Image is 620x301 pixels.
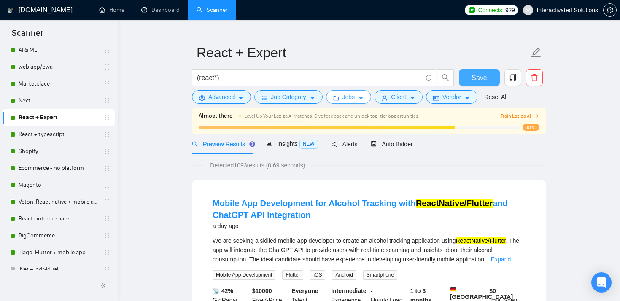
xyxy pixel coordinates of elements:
[254,90,322,104] button: barsJob Categorycaret-down
[489,288,496,294] b: $ 0
[332,141,337,147] span: notification
[358,95,364,101] span: caret-down
[192,141,198,147] span: search
[197,73,422,83] input: Search Freelance Jobs...
[332,141,358,148] span: Alerts
[104,131,111,138] span: holder
[266,141,272,147] span: area-chart
[104,97,111,104] span: holder
[472,73,487,83] span: Save
[371,288,373,294] b: -
[310,95,315,101] span: caret-down
[213,221,526,231] div: a day ago
[213,199,508,220] a: Mobile App Development for Alcohol Tracking withReactNative/Flutterand ChatGPT API Integration
[437,74,453,81] span: search
[104,64,111,70] span: holder
[299,140,318,149] span: NEW
[104,165,111,172] span: holder
[197,42,529,63] input: Scanner name...
[19,210,99,227] a: React+ intermediate
[534,113,539,118] span: right
[363,270,397,279] span: Smartphone
[292,288,318,294] b: Everyone
[333,95,339,101] span: folder
[192,141,253,148] span: Preview Results
[271,92,306,102] span: Job Category
[19,177,99,193] a: Magento
[282,270,303,279] span: Flutter
[19,227,99,244] a: BigCommerce
[19,193,99,210] a: Veton. React native + mobile app
[478,5,504,15] span: Connects:
[310,270,325,279] span: iOS
[501,112,539,120] button: Train Laziza AI
[104,266,111,273] span: holder
[391,92,406,102] span: Client
[100,281,109,290] span: double-left
[19,126,99,143] a: React + typescript
[199,95,205,101] span: setting
[5,27,50,45] span: Scanner
[326,90,372,104] button: folderJobscaret-down
[104,199,111,205] span: holder
[484,256,489,263] span: ...
[192,90,251,104] button: settingAdvancedcaret-down
[375,90,423,104] button: userClientcaret-down
[371,141,412,148] span: Auto Bidder
[505,74,521,81] span: copy
[371,141,377,147] span: robot
[525,7,531,13] span: user
[99,6,124,13] a: homeHome
[199,111,236,121] span: Almost there !
[266,140,318,147] span: Insights
[19,42,99,59] a: AI & ML
[19,261,99,278] a: .Net + Individual
[19,75,99,92] a: Marketplace
[523,124,539,131] span: 80%
[426,75,431,81] span: info-circle
[19,244,99,261] a: Tiago. Flutter + mobile app
[104,148,111,155] span: holder
[591,272,612,293] div: Open Intercom Messenger
[104,81,111,87] span: holder
[342,92,355,102] span: Jobs
[104,215,111,222] span: holder
[469,7,475,13] img: upwork-logo.png
[442,92,461,102] span: Vendor
[248,140,256,148] div: Tooltip anchor
[204,161,311,170] span: Detected 1093 results (0.69 seconds)
[505,5,515,15] span: 929
[426,90,477,104] button: idcardVendorcaret-down
[208,92,235,102] span: Advanced
[382,95,388,101] span: user
[19,59,99,75] a: web app/pwa
[603,3,617,17] button: setting
[19,92,99,109] a: Next
[244,113,421,119] span: Level Up Your Laziza AI Matches! Give feedback and unlock top-tier opportunities !
[526,74,542,81] span: delete
[141,6,180,13] a: dashboardDashboard
[19,143,99,160] a: Shopify
[213,288,233,294] b: 📡 42%
[416,199,493,208] mark: ReactNative/Flutter
[604,7,616,13] span: setting
[104,114,111,121] span: holder
[450,286,456,292] img: 🇩🇪
[491,256,511,263] a: Expand
[504,69,521,86] button: copy
[238,95,244,101] span: caret-down
[456,237,506,244] mark: ReactNative/Flutter
[437,69,454,86] button: search
[19,109,99,126] a: React + Expert
[433,95,439,101] span: idcard
[213,270,275,279] span: Mobile App Development
[7,4,13,17] img: logo
[261,95,267,101] span: bars
[332,270,356,279] span: Android
[450,286,513,300] b: [GEOGRAPHIC_DATA]
[531,47,542,58] span: edit
[104,47,111,54] span: holder
[459,69,500,86] button: Save
[197,6,228,13] a: searchScanner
